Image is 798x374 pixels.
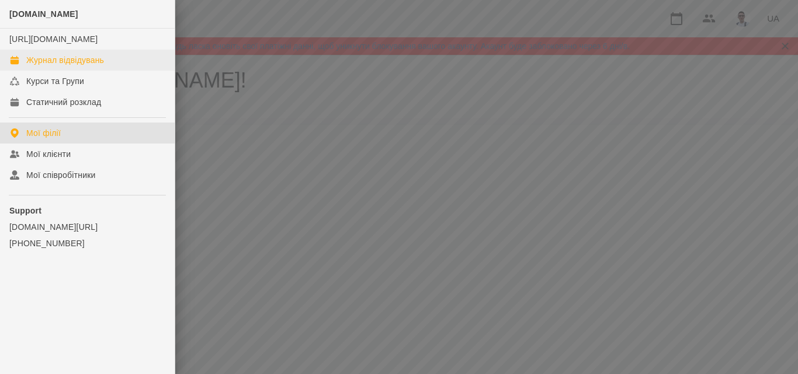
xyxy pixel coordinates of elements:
[26,127,61,139] div: Мої філії
[26,75,84,87] div: Курси та Групи
[26,96,101,108] div: Статичний розклад
[9,237,165,249] a: [PHONE_NUMBER]
[9,9,78,19] span: [DOMAIN_NAME]
[9,34,98,44] a: [URL][DOMAIN_NAME]
[9,205,165,216] p: Support
[9,221,165,233] a: [DOMAIN_NAME][URL]
[26,169,96,181] div: Мої співробітники
[26,148,71,160] div: Мої клієнти
[26,54,104,66] div: Журнал відвідувань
